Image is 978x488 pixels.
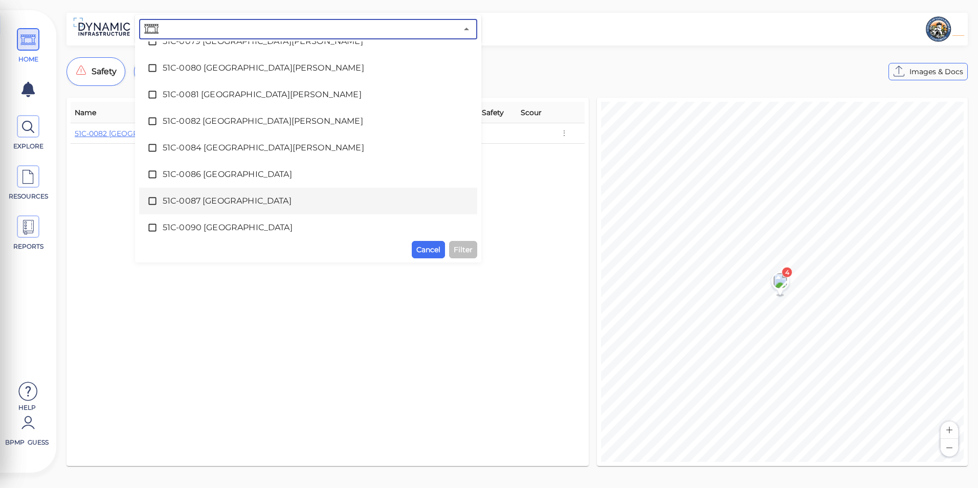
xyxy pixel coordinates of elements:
span: Name [75,106,96,119]
span: BPMP Guess [5,438,49,447]
button: Filter [449,241,477,258]
a: EXPLORE [5,115,51,151]
span: 51C-0080 [GEOGRAPHIC_DATA][PERSON_NAME] [163,62,454,74]
a: HOME [5,28,51,64]
button: Zoom out [941,439,958,456]
span: 51C-0079 [GEOGRAPHIC_DATA][PERSON_NAME] [163,35,454,48]
button: Images & Docs [888,63,968,80]
a: REPORTS [5,215,51,251]
button: Close [459,22,474,36]
span: 51C-0081 [GEOGRAPHIC_DATA][PERSON_NAME] [163,88,454,101]
span: Images & Docs [909,65,963,78]
span: Filter [454,243,473,256]
span: Safety [92,65,117,78]
span: Safety [482,106,504,119]
button: Cancel [412,241,445,258]
span: 51C-0084 [GEOGRAPHIC_DATA][PERSON_NAME] [163,142,454,154]
button: Zoom in [941,422,958,439]
span: HOME [7,55,50,64]
span: 51C-0087 [GEOGRAPHIC_DATA] [163,195,454,207]
span: 51C-0086 [GEOGRAPHIC_DATA] [163,168,454,181]
span: REPORTS [7,242,50,251]
canvas: Map [601,102,964,462]
span: Cancel [416,243,440,256]
span: Help [5,403,49,411]
span: 51C-0090 [GEOGRAPHIC_DATA] [163,221,454,234]
span: 51C-0082 [GEOGRAPHIC_DATA][PERSON_NAME] [163,115,454,127]
span: RESOURCES [7,192,50,201]
text: 4 [785,269,790,276]
span: EXPLORE [7,142,50,151]
a: 51C-0082 [GEOGRAPHIC_DATA][PERSON_NAME] [75,129,248,138]
a: RESOURCES [5,165,51,201]
span: Scour [521,106,542,119]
